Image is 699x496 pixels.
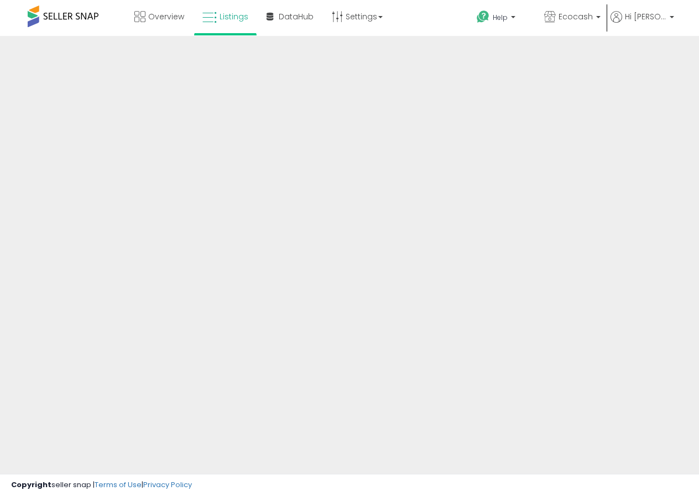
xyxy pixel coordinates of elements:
span: Overview [148,11,184,22]
span: DataHub [279,11,314,22]
span: Help [493,13,508,22]
a: Hi [PERSON_NAME] [611,11,674,36]
span: Hi [PERSON_NAME] [625,11,666,22]
a: Help [468,2,534,36]
div: seller snap | | [11,480,192,490]
span: Listings [220,11,248,22]
strong: Copyright [11,479,51,490]
a: Terms of Use [95,479,142,490]
span: Ecocash [559,11,593,22]
a: Privacy Policy [143,479,192,490]
i: Get Help [476,10,490,24]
